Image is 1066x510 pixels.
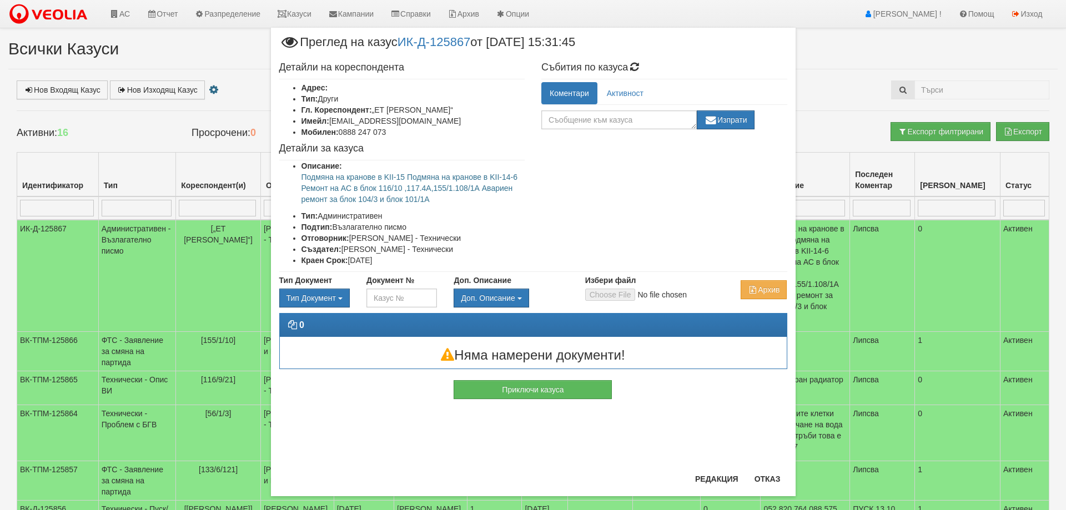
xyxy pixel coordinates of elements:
[301,93,525,104] li: Други
[454,289,529,307] button: Доп. Описание
[599,82,652,104] a: Активност
[301,223,333,231] b: Подтип:
[280,348,787,362] h3: Няма намерени документи!
[301,127,525,138] li: 0888 247 073
[454,289,568,307] div: Двоен клик, за изчистване на избраната стойност.
[279,36,576,57] span: Преглед на казус от [DATE] 15:31:45
[301,83,328,92] b: Адрес:
[301,211,318,220] b: Тип:
[301,210,525,221] li: Административен
[461,294,515,302] span: Доп. Описание
[301,117,329,125] b: Имейл:
[301,244,525,255] li: [PERSON_NAME] - Технически
[279,143,525,154] h4: Детайли за казуса
[301,255,525,266] li: [DATE]
[585,275,636,286] label: Избери файл
[301,171,525,205] p: Подмяна на кранове в KII-15 Подмяна на кранове в KII-14-6 Ремонт на АС в блок 116/10 ,117.4А,155/...
[301,256,348,265] b: Краен Срок:
[697,110,755,129] button: Изпрати
[301,115,525,127] li: [EMAIL_ADDRESS][DOMAIN_NAME]
[454,380,612,399] button: Приключи казуса
[301,105,372,114] b: Гл. Кореспондент:
[301,221,525,233] li: Възлагателно писмо
[301,128,339,137] b: Мобилен:
[748,470,787,488] button: Отказ
[286,294,336,302] span: Тип Документ
[301,245,341,254] b: Създател:
[279,289,350,307] button: Тип Документ
[454,275,511,286] label: Доп. Описание
[688,470,745,488] button: Редакция
[366,275,414,286] label: Документ №
[541,82,597,104] a: Коментари
[541,62,787,73] h4: Събития по казуса
[398,35,471,49] a: ИК-Д-125867
[301,104,525,115] li: „ЕТ [PERSON_NAME]“
[366,289,437,307] input: Казус №
[301,161,342,170] b: Описание:
[299,320,304,330] strong: 0
[301,94,318,103] b: Тип:
[301,233,525,244] li: [PERSON_NAME] - Технически
[301,234,349,243] b: Отговорник:
[741,280,787,299] button: Архив
[279,62,525,73] h4: Детайли на кореспондента
[279,289,350,307] div: Двоен клик, за изчистване на избраната стойност.
[279,275,333,286] label: Тип Документ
